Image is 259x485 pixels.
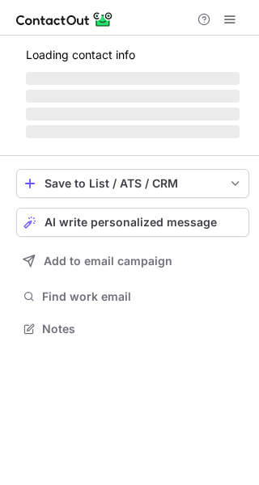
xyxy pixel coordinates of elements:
p: Loading contact info [26,48,240,61]
span: Add to email campaign [44,255,172,268]
span: ‌ [26,108,240,120]
span: ‌ [26,72,240,85]
span: ‌ [26,90,240,103]
img: ContactOut v5.3.10 [16,10,113,29]
button: Notes [16,318,249,340]
span: Find work email [42,289,243,304]
div: Save to List / ATS / CRM [45,177,221,190]
span: Notes [42,322,243,336]
button: Add to email campaign [16,247,249,276]
span: AI write personalized message [45,216,217,229]
button: AI write personalized message [16,208,249,237]
button: Find work email [16,285,249,308]
span: ‌ [26,125,240,138]
button: save-profile-one-click [16,169,249,198]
